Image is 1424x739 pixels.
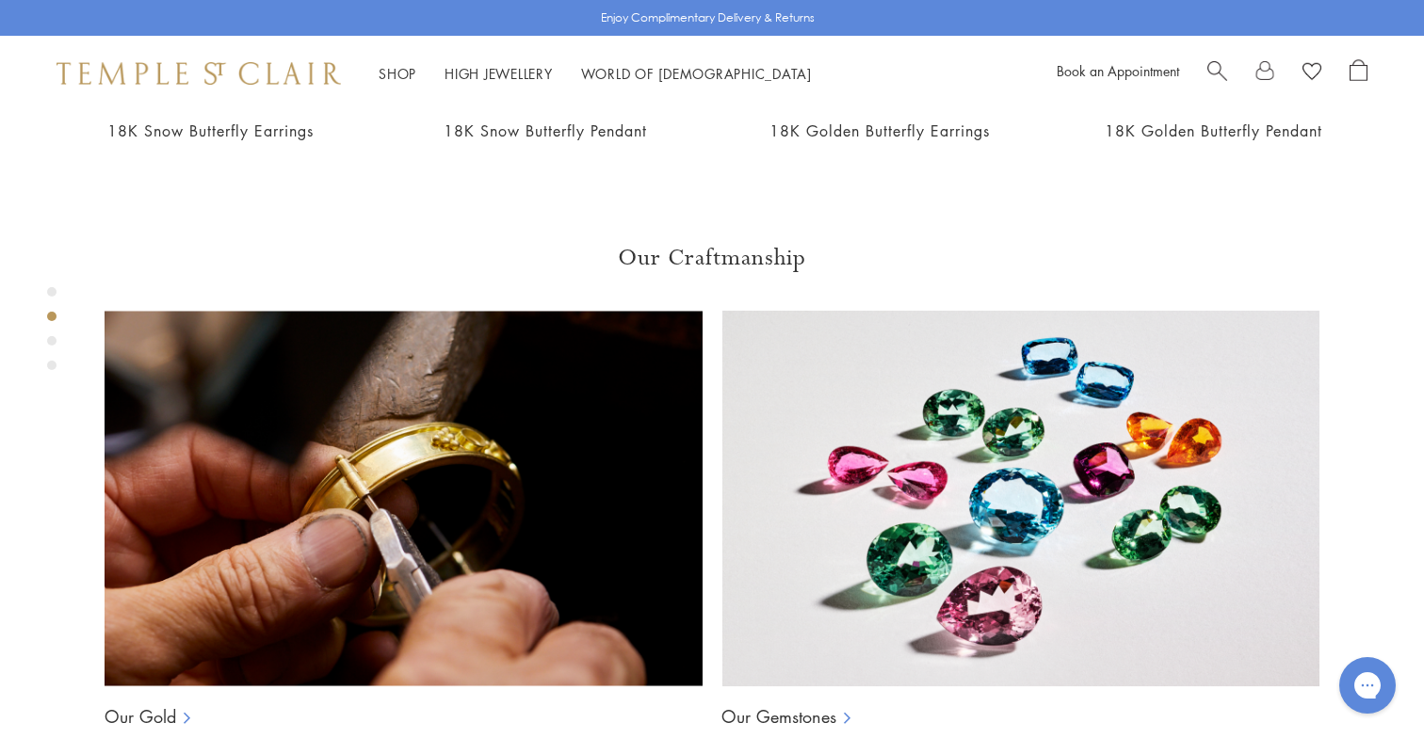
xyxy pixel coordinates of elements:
p: Enjoy Complimentary Delivery & Returns [601,8,815,27]
img: Ball Chains [105,311,703,687]
a: High JewelleryHigh Jewellery [445,64,553,83]
h3: Our Craftmanship [105,243,1319,273]
a: View Wishlist [1303,59,1321,88]
a: 18K Golden Butterfly Pendant [1105,120,1322,141]
img: Temple St. Clair [57,62,341,85]
a: Book an Appointment [1057,61,1179,80]
a: Search [1207,59,1227,88]
a: ShopShop [379,64,416,83]
a: 18K Snow Butterfly Earrings [107,120,314,141]
img: Ball Chains [721,311,1319,687]
a: 18K Golden Butterfly Earrings [769,120,990,141]
iframe: Gorgias live chat messenger [1330,651,1405,720]
a: Our Gemstones [721,705,836,728]
nav: Main navigation [379,62,812,86]
a: 18K Snow Butterfly Pendant [444,120,647,141]
div: Product gallery navigation [47,282,57,385]
a: World of [DEMOGRAPHIC_DATA]World of [DEMOGRAPHIC_DATA] [581,64,812,83]
a: Our Gold [105,705,176,728]
a: Open Shopping Bag [1350,59,1367,88]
